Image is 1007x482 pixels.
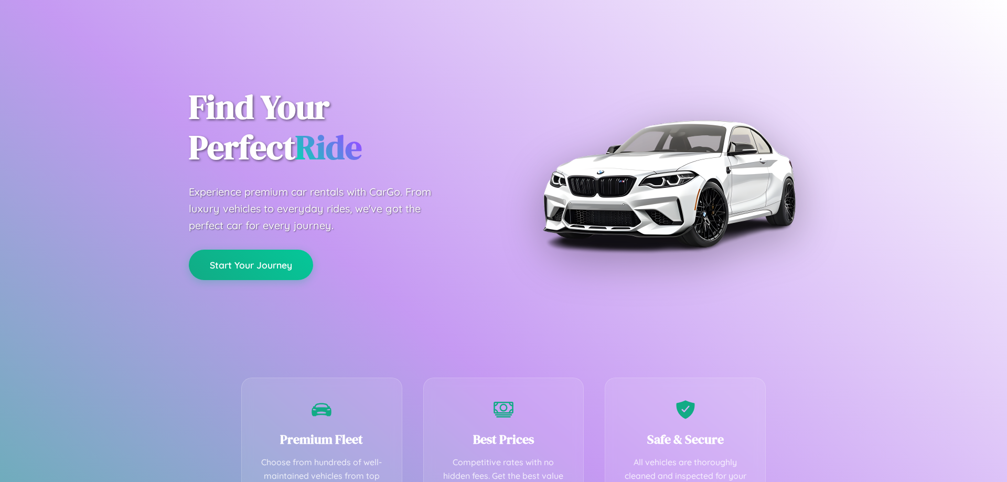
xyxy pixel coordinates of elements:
[295,124,362,170] span: Ride
[258,431,386,448] h3: Premium Fleet
[621,431,749,448] h3: Safe & Secure
[440,431,568,448] h3: Best Prices
[189,87,488,168] h1: Find Your Perfect
[189,184,451,234] p: Experience premium car rentals with CarGo. From luxury vehicles to everyday rides, we've got the ...
[538,52,800,315] img: Premium BMW car rental vehicle
[189,250,313,280] button: Start Your Journey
